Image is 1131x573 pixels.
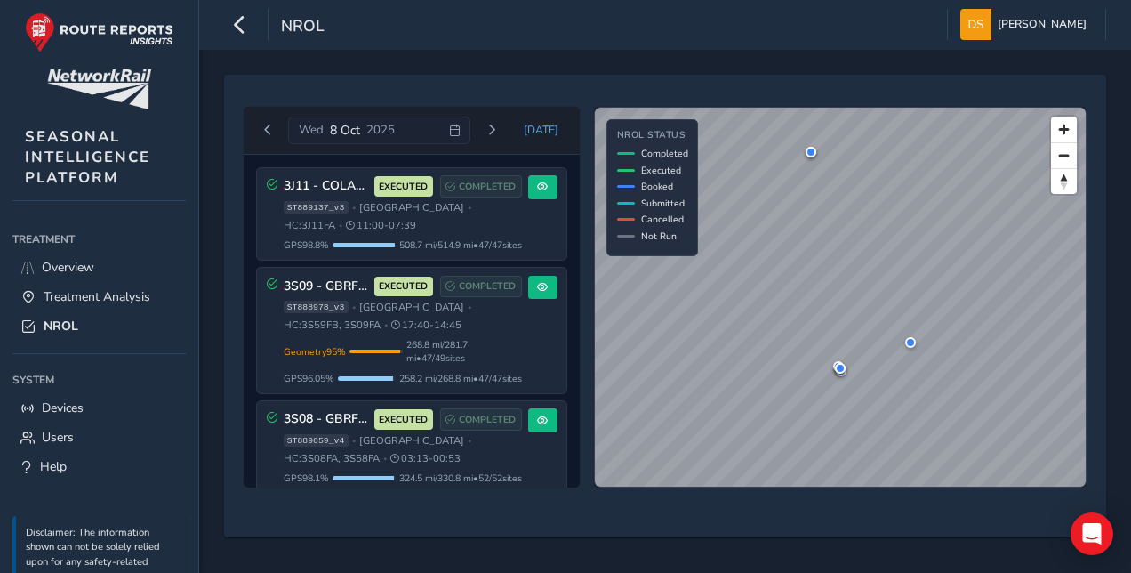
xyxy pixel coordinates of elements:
[284,201,349,214] span: ST889137_v3
[379,180,428,194] span: EXECUTED
[468,436,471,446] span: •
[44,288,150,305] span: Treatment Analysis
[399,372,522,385] span: 258.2 mi / 268.8 mi • 47 / 47 sites
[284,372,334,385] span: GPS 96.05 %
[352,436,356,446] span: •
[1051,168,1077,194] button: Reset bearing to north
[284,452,380,465] span: HC: 3S08FA, 3S58FA
[12,253,186,282] a: Overview
[284,345,346,359] span: Geometry 95 %
[960,9,1093,40] button: [PERSON_NAME]
[1051,142,1077,168] button: Zoom out
[284,472,329,485] span: GPS 98.1 %
[998,9,1087,40] span: [PERSON_NAME]
[12,393,186,423] a: Devices
[1071,512,1113,555] div: Open Intercom Messenger
[641,180,673,193] span: Booked
[44,318,78,335] span: NROL
[12,423,186,452] a: Users
[284,434,349,447] span: ST889059_v4
[359,201,464,214] span: [GEOGRAPHIC_DATA]
[12,226,186,253] div: Treatment
[1051,117,1077,142] button: Zoom in
[641,197,685,210] span: Submitted
[42,259,94,276] span: Overview
[281,15,325,40] span: NROL
[12,452,186,481] a: Help
[406,338,522,365] span: 268.8 mi / 281.7 mi • 47 / 49 sites
[960,9,991,40] img: diamond-layout
[284,219,335,232] span: HC: 3J11FA
[459,279,516,294] span: COMPLETED
[459,180,516,194] span: COMPLETED
[617,130,688,141] h4: NROL Status
[366,122,395,138] span: 2025
[641,147,688,160] span: Completed
[459,413,516,427] span: COMPLETED
[379,279,428,294] span: EXECUTED
[40,458,67,475] span: Help
[284,412,368,427] h3: 3S08 - GBRF [GEOGRAPHIC_DATA]/[GEOGRAPHIC_DATA]
[330,122,360,139] span: 8 Oct
[359,434,464,448] span: [GEOGRAPHIC_DATA]
[391,319,461,332] span: 17:40 - 14:45
[25,126,150,188] span: SEASONAL INTELLIGENCE PLATFORM
[284,319,381,332] span: HC: 3S59FB, 3S09FA
[12,282,186,311] a: Treatment Analysis
[12,311,186,341] a: NROL
[12,367,186,393] div: System
[42,429,74,446] span: Users
[284,279,368,295] h3: 3S09 - GBRF Manchester West/[GEOGRAPHIC_DATA]
[379,413,428,427] span: EXECUTED
[299,122,324,138] span: Wed
[352,203,356,213] span: •
[284,238,329,252] span: GPS 98.8 %
[641,164,681,177] span: Executed
[595,108,1087,488] canvas: Map
[524,123,558,137] span: [DATE]
[284,179,368,194] h3: 3J11 - COLAS Lancs & Cumbria
[468,203,471,213] span: •
[512,117,571,143] button: Today
[25,12,173,52] img: rr logo
[477,119,506,141] button: Next day
[47,69,151,109] img: customer logo
[384,320,388,330] span: •
[253,119,283,141] button: Previous day
[284,301,349,313] span: ST888978_v3
[399,472,522,485] span: 324.5 mi / 330.8 mi • 52 / 52 sites
[390,452,461,465] span: 03:13 - 00:53
[383,454,387,464] span: •
[399,238,522,252] span: 508.7 mi / 514.9 mi • 47 / 47 sites
[42,399,84,416] span: Devices
[468,303,471,312] span: •
[339,221,342,230] span: •
[641,230,677,243] span: Not Run
[359,301,464,314] span: [GEOGRAPHIC_DATA]
[346,219,416,232] span: 11:00 - 07:39
[352,303,356,312] span: •
[641,213,684,226] span: Cancelled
